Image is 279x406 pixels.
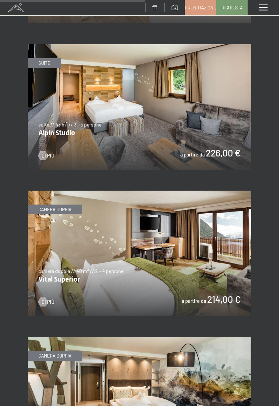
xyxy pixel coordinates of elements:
[42,299,54,306] span: Di più
[42,152,54,159] span: Di più
[28,44,251,170] img: Alpin Studio
[72,220,125,227] span: Consenso marketing*
[28,45,251,49] a: Alpin Studio
[185,0,216,15] a: Prenotazione
[185,5,216,11] span: Prenotazione
[28,191,251,316] img: Vital Superior
[28,337,251,342] a: Junior
[38,299,54,306] a: Di più
[28,191,251,195] a: Vital Superior
[221,5,243,11] span: Richiesta
[217,0,247,15] a: Richiesta
[38,152,54,159] a: Di più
